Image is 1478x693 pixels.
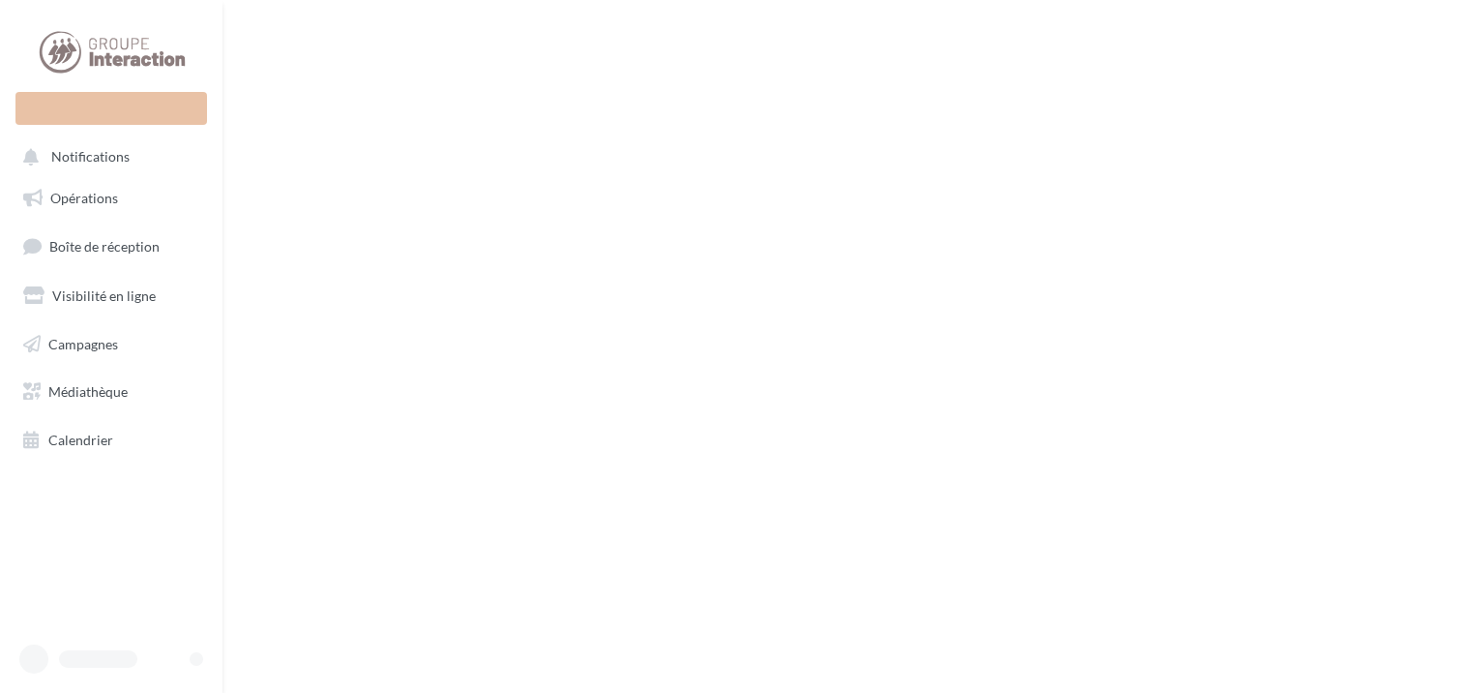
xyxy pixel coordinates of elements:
[12,372,211,412] a: Médiathèque
[49,238,160,255] span: Boîte de réception
[12,420,211,461] a: Calendrier
[12,324,211,365] a: Campagnes
[48,335,118,351] span: Campagnes
[12,226,211,267] a: Boîte de réception
[15,92,207,125] div: Nouvelle campagne
[12,178,211,219] a: Opérations
[12,276,211,316] a: Visibilité en ligne
[52,287,156,304] span: Visibilité en ligne
[48,432,113,448] span: Calendrier
[50,190,118,206] span: Opérations
[48,383,128,400] span: Médiathèque
[51,149,130,166] span: Notifications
